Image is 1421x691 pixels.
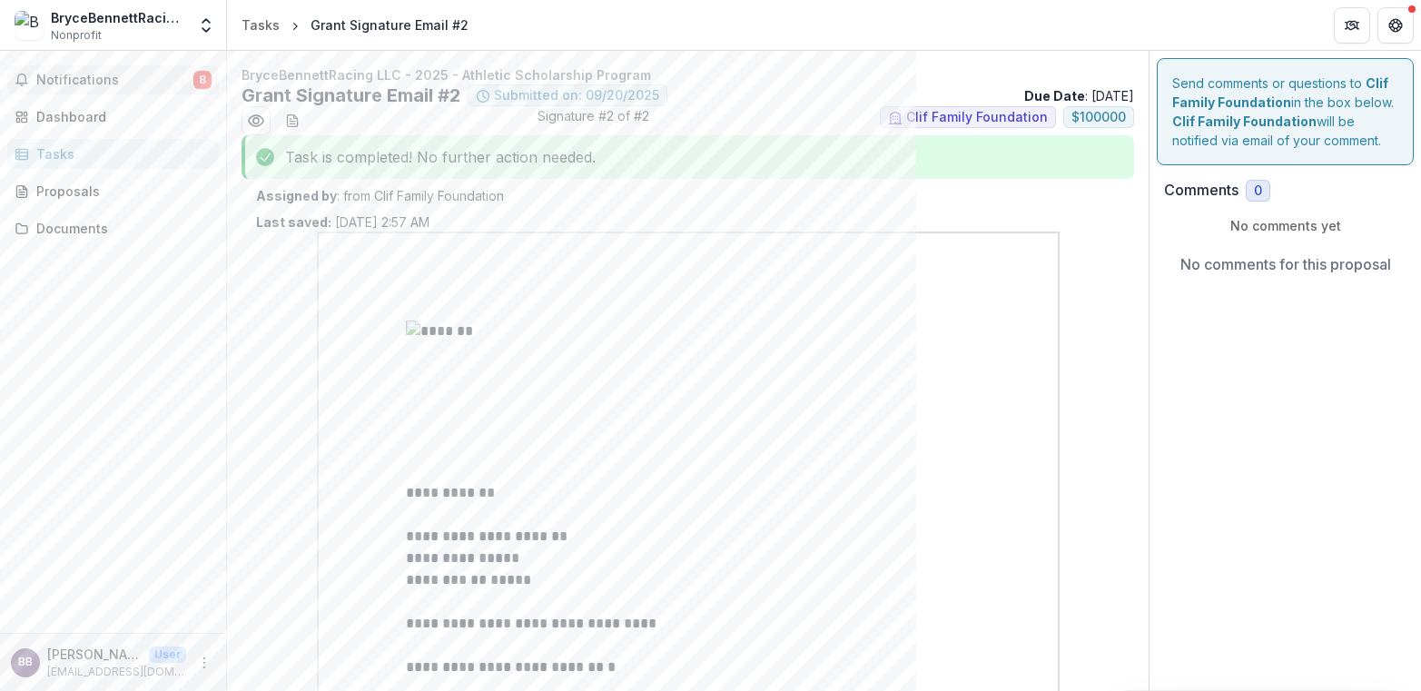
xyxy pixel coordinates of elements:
p: [EMAIL_ADDRESS][DOMAIN_NAME] [47,664,186,680]
strong: Assigned by [256,188,337,203]
p: No comments for this proposal [1180,253,1391,275]
span: $ 100000 [1071,110,1126,125]
button: Get Help [1377,7,1414,44]
p: : [DATE] [1024,86,1134,105]
button: Partners [1334,7,1370,44]
a: Documents [7,213,219,243]
button: Notifications8 [7,65,219,94]
span: Clif Family Foundation [906,110,1048,125]
img: BryceBennettRacing LLC [15,11,44,40]
div: Task is completed! No further action needed. [242,135,1134,179]
span: Notifications [36,73,193,88]
div: Bryce Bennett [18,656,33,668]
button: More [193,652,215,674]
button: Open entity switcher [193,7,219,44]
div: Send comments or questions to in the box below. will be notified via email of your comment. [1157,58,1414,165]
span: Nonprofit [51,27,102,44]
p: No comments yet [1164,216,1406,235]
button: download-word-button [278,106,307,135]
div: Documents [36,219,204,238]
div: Grant Signature Email #2 [311,15,469,35]
a: Dashboard [7,102,219,132]
span: Signature #2 of #2 [538,106,649,135]
a: Proposals [7,176,219,206]
strong: Due Date [1024,88,1085,104]
p: : from Clif Family Foundation [256,186,1120,205]
span: 8 [193,71,212,89]
p: User [149,647,186,663]
a: Tasks [7,139,219,169]
a: Tasks [234,12,287,38]
h2: Grant Signature Email #2 [242,84,460,106]
button: Preview 20178402-a370-400e-8e86-448a4403b9d7.pdf [242,106,271,135]
p: [DATE] 2:57 AM [256,212,429,232]
div: Tasks [36,144,204,163]
strong: Clif Family Foundation [1172,114,1317,129]
h2: Comments [1164,182,1238,199]
div: Proposals [36,182,204,201]
strong: Last saved: [256,214,331,230]
nav: breadcrumb [234,12,476,38]
div: Dashboard [36,107,204,126]
div: BryceBennettRacing LLC [51,8,186,27]
div: Tasks [242,15,280,35]
p: BryceBennettRacing LLC - 2025 - Athletic Scholarship Program [242,65,1134,84]
span: 0 [1254,183,1262,199]
p: [PERSON_NAME] [47,645,142,664]
span: Submitted on: 09/20/2025 [494,88,659,104]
